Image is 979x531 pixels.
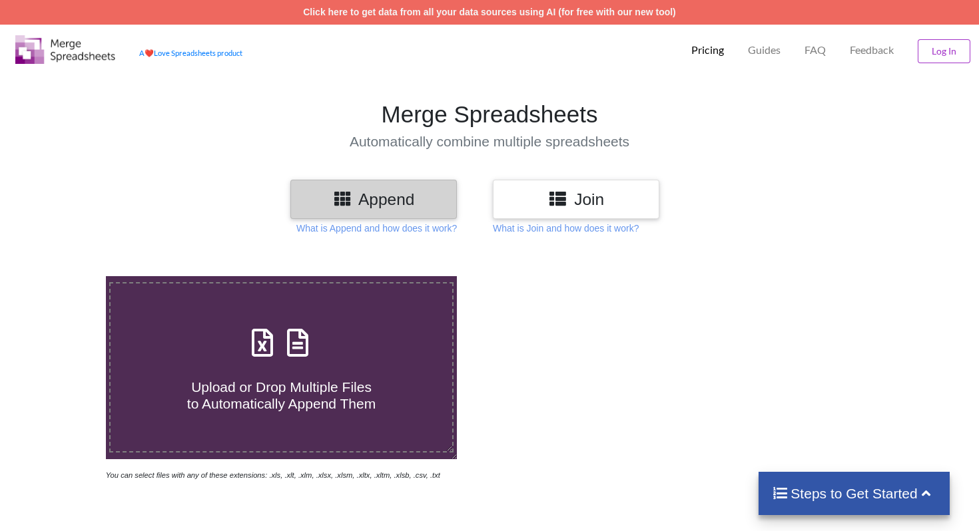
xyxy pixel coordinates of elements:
p: What is Join and how does it work? [493,222,639,235]
a: Click here to get data from all your data sources using AI (for free with our new tool) [303,7,676,17]
p: What is Append and how does it work? [296,222,457,235]
p: FAQ [805,43,826,57]
p: Guides [748,43,781,57]
span: Feedback [850,45,894,55]
img: Logo.png [15,35,115,64]
span: Upload or Drop Multiple Files to Automatically Append Them [187,379,376,411]
button: Log In [918,39,970,63]
h4: Steps to Get Started [772,485,936,502]
h3: Append [300,190,447,209]
p: Pricing [691,43,724,57]
span: heart [145,49,154,57]
i: You can select files with any of these extensions: .xls, .xlt, .xlm, .xlsx, .xlsm, .xltx, .xltm, ... [106,471,440,479]
a: AheartLove Spreadsheets product [139,49,242,57]
h3: Join [503,190,649,209]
